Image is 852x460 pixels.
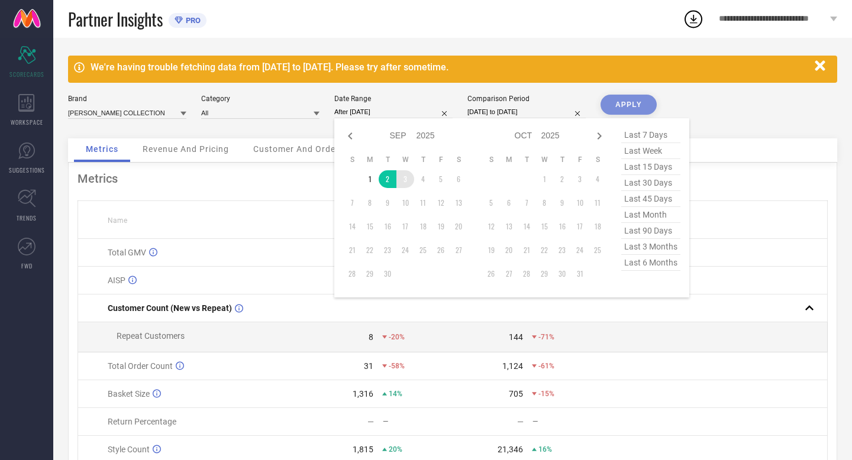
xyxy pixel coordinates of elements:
[553,241,571,259] td: Thu Oct 23 2025
[379,170,396,188] td: Tue Sep 02 2025
[432,155,450,164] th: Friday
[535,241,553,259] td: Wed Oct 22 2025
[86,144,118,154] span: Metrics
[589,241,606,259] td: Sat Oct 25 2025
[353,445,373,454] div: 1,815
[538,445,552,453] span: 16%
[498,445,523,454] div: 21,346
[108,276,125,285] span: AISP
[353,389,373,399] div: 1,316
[683,8,704,30] div: Open download list
[364,361,373,371] div: 31
[450,194,467,212] td: Sat Sep 13 2025
[396,170,414,188] td: Wed Sep 03 2025
[108,417,176,426] span: Return Percentage
[432,194,450,212] td: Fri Sep 12 2025
[538,362,554,370] span: -61%
[450,241,467,259] td: Sat Sep 27 2025
[502,361,523,371] div: 1,124
[108,216,127,225] span: Name
[432,218,450,235] td: Fri Sep 19 2025
[592,129,606,143] div: Next month
[571,155,589,164] th: Friday
[17,213,37,222] span: TRENDS
[389,390,402,398] span: 14%
[500,241,518,259] td: Mon Oct 20 2025
[621,255,680,271] span: last 6 months
[201,95,319,103] div: Category
[589,170,606,188] td: Sat Oct 04 2025
[509,332,523,342] div: 144
[467,106,586,118] input: Select comparison period
[517,417,524,426] div: —
[117,331,185,341] span: Repeat Customers
[78,171,828,186] div: Metrics
[538,333,554,341] span: -71%
[535,155,553,164] th: Wednesday
[361,194,379,212] td: Mon Sep 08 2025
[553,218,571,235] td: Thu Oct 16 2025
[467,95,586,103] div: Comparison Period
[379,265,396,283] td: Tue Sep 30 2025
[500,155,518,164] th: Monday
[535,194,553,212] td: Wed Oct 08 2025
[414,155,432,164] th: Thursday
[500,194,518,212] td: Mon Oct 06 2025
[450,218,467,235] td: Sat Sep 20 2025
[183,16,201,25] span: PRO
[518,241,535,259] td: Tue Oct 21 2025
[379,218,396,235] td: Tue Sep 16 2025
[482,155,500,164] th: Sunday
[414,194,432,212] td: Thu Sep 11 2025
[389,362,405,370] span: -58%
[482,218,500,235] td: Sun Oct 12 2025
[535,170,553,188] td: Wed Oct 01 2025
[367,417,374,426] div: —
[343,194,361,212] td: Sun Sep 07 2025
[9,166,45,174] span: SUGGESTIONS
[571,265,589,283] td: Fri Oct 31 2025
[343,265,361,283] td: Sun Sep 28 2025
[334,106,453,118] input: Select date range
[553,265,571,283] td: Thu Oct 30 2025
[91,61,809,73] div: We're having trouble fetching data from [DATE] to [DATE]. Please try after sometime.
[343,218,361,235] td: Sun Sep 14 2025
[396,241,414,259] td: Wed Sep 24 2025
[571,194,589,212] td: Fri Oct 10 2025
[532,417,602,426] div: —
[108,361,173,371] span: Total Order Count
[535,218,553,235] td: Wed Oct 15 2025
[108,303,232,313] span: Customer Count (New vs Repeat)
[389,445,402,453] span: 20%
[361,241,379,259] td: Mon Sep 22 2025
[414,218,432,235] td: Thu Sep 18 2025
[621,191,680,207] span: last 45 days
[253,144,344,154] span: Customer And Orders
[379,155,396,164] th: Tuesday
[621,143,680,159] span: last week
[361,155,379,164] th: Monday
[553,170,571,188] td: Thu Oct 02 2025
[518,265,535,283] td: Tue Oct 28 2025
[621,223,680,239] span: last 90 days
[414,241,432,259] td: Thu Sep 25 2025
[553,155,571,164] th: Thursday
[535,265,553,283] td: Wed Oct 29 2025
[361,265,379,283] td: Mon Sep 29 2025
[589,218,606,235] td: Sat Oct 18 2025
[343,155,361,164] th: Sunday
[21,261,33,270] span: FWD
[334,95,453,103] div: Date Range
[396,218,414,235] td: Wed Sep 17 2025
[68,95,186,103] div: Brand
[500,218,518,235] td: Mon Oct 13 2025
[9,70,44,79] span: SCORECARDS
[379,241,396,259] td: Tue Sep 23 2025
[369,332,373,342] div: 8
[68,7,163,31] span: Partner Insights
[538,390,554,398] span: -15%
[108,445,150,454] span: Style Count
[621,239,680,255] span: last 3 months
[343,129,357,143] div: Previous month
[450,170,467,188] td: Sat Sep 06 2025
